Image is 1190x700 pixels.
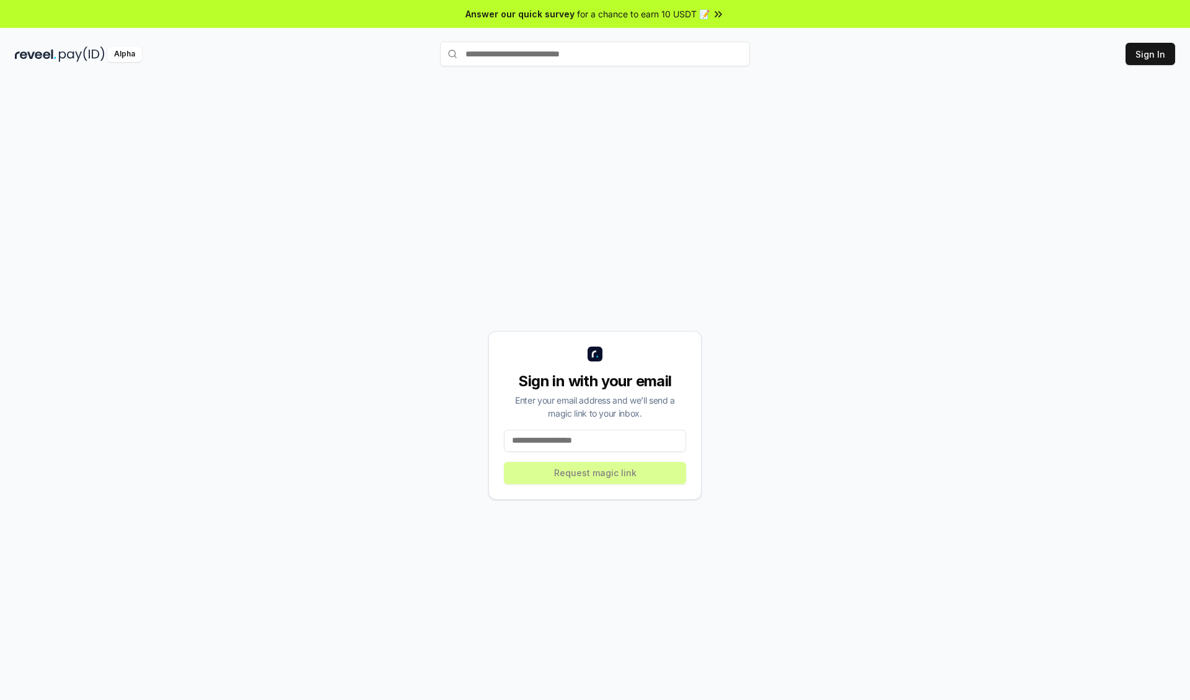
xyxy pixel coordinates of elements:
span: for a chance to earn 10 USDT 📝 [577,7,710,20]
div: Sign in with your email [504,371,686,391]
img: pay_id [59,47,105,62]
span: Answer our quick survey [465,7,575,20]
img: logo_small [588,347,602,361]
img: reveel_dark [15,47,56,62]
div: Enter your email address and we’ll send a magic link to your inbox. [504,394,686,420]
div: Alpha [107,47,142,62]
button: Sign In [1126,43,1175,65]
